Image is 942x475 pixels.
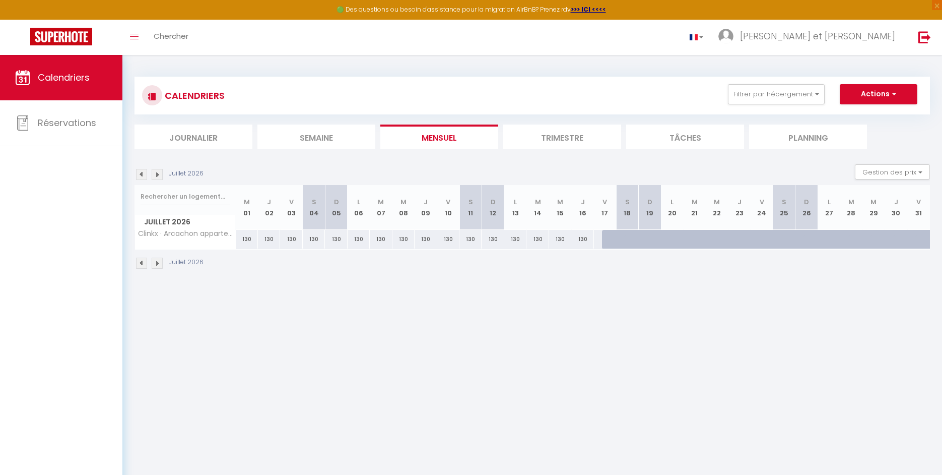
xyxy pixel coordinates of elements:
[370,230,392,249] div: 130
[661,185,683,230] th: 20
[415,185,437,230] th: 09
[840,185,862,230] th: 28
[415,230,437,249] div: 130
[141,188,230,206] input: Rechercher un logement...
[647,197,652,207] abbr: D
[526,230,549,249] div: 130
[571,5,606,14] a: >>> ICI <<<<
[38,71,90,84] span: Calendriers
[918,31,931,43] img: logout
[146,20,196,55] a: Chercher
[862,185,885,230] th: 29
[280,230,302,249] div: 130
[380,125,498,149] li: Mensuel
[137,230,237,237] span: Clinkx · Arcachon appartement cosy toit terrasse 2 pers
[625,197,630,207] abbr: S
[804,197,809,207] abbr: D
[751,185,773,230] th: 24
[840,84,917,104] button: Actions
[526,185,549,230] th: 14
[728,84,825,104] button: Filtrer par hébergement
[885,185,907,230] th: 30
[855,164,930,180] button: Gestion des prix
[257,125,375,149] li: Semaine
[714,197,720,207] abbr: M
[773,185,795,230] th: 25
[626,125,744,149] li: Tâches
[348,185,370,230] th: 06
[718,29,733,44] img: ...
[711,20,908,55] a: ... [PERSON_NAME] et [PERSON_NAME]
[392,230,415,249] div: 130
[258,230,280,249] div: 130
[135,215,235,229] span: Juillet 2026
[894,197,898,207] abbr: J
[400,197,407,207] abbr: M
[357,197,360,207] abbr: L
[280,185,302,230] th: 03
[244,197,250,207] abbr: M
[740,30,895,42] span: [PERSON_NAME] et [PERSON_NAME]
[482,230,504,249] div: 130
[760,197,764,207] abbr: V
[491,197,496,207] abbr: D
[446,197,450,207] abbr: V
[468,197,473,207] abbr: S
[639,185,661,230] th: 19
[348,230,370,249] div: 130
[870,197,877,207] abbr: M
[303,185,325,230] th: 04
[267,197,271,207] abbr: J
[303,230,325,249] div: 130
[514,197,517,207] abbr: L
[782,197,786,207] abbr: S
[169,169,204,179] p: Juillet 2026
[616,185,638,230] th: 18
[749,125,867,149] li: Planning
[236,230,258,249] div: 130
[424,197,428,207] abbr: J
[378,197,384,207] abbr: M
[670,197,674,207] abbr: L
[684,185,706,230] th: 21
[818,185,840,230] th: 27
[737,197,742,207] abbr: J
[258,185,280,230] th: 02
[154,31,188,41] span: Chercher
[602,197,607,207] abbr: V
[236,185,258,230] th: 01
[571,230,593,249] div: 130
[503,125,621,149] li: Trimestre
[370,185,392,230] th: 07
[549,230,571,249] div: 130
[30,28,92,45] img: Super Booking
[134,125,252,149] li: Journalier
[504,230,526,249] div: 130
[706,185,728,230] th: 22
[504,185,526,230] th: 13
[549,185,571,230] th: 15
[535,197,541,207] abbr: M
[557,197,563,207] abbr: M
[325,185,347,230] th: 05
[312,197,316,207] abbr: S
[581,197,585,207] abbr: J
[828,197,831,207] abbr: L
[459,230,482,249] div: 130
[169,258,204,267] p: Juillet 2026
[482,185,504,230] th: 12
[848,197,854,207] abbr: M
[38,116,96,129] span: Réservations
[692,197,698,207] abbr: M
[916,197,921,207] abbr: V
[907,185,930,230] th: 31
[571,185,593,230] th: 16
[459,185,482,230] th: 11
[334,197,339,207] abbr: D
[392,185,415,230] th: 08
[289,197,294,207] abbr: V
[437,230,459,249] div: 130
[795,185,818,230] th: 26
[728,185,750,230] th: 23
